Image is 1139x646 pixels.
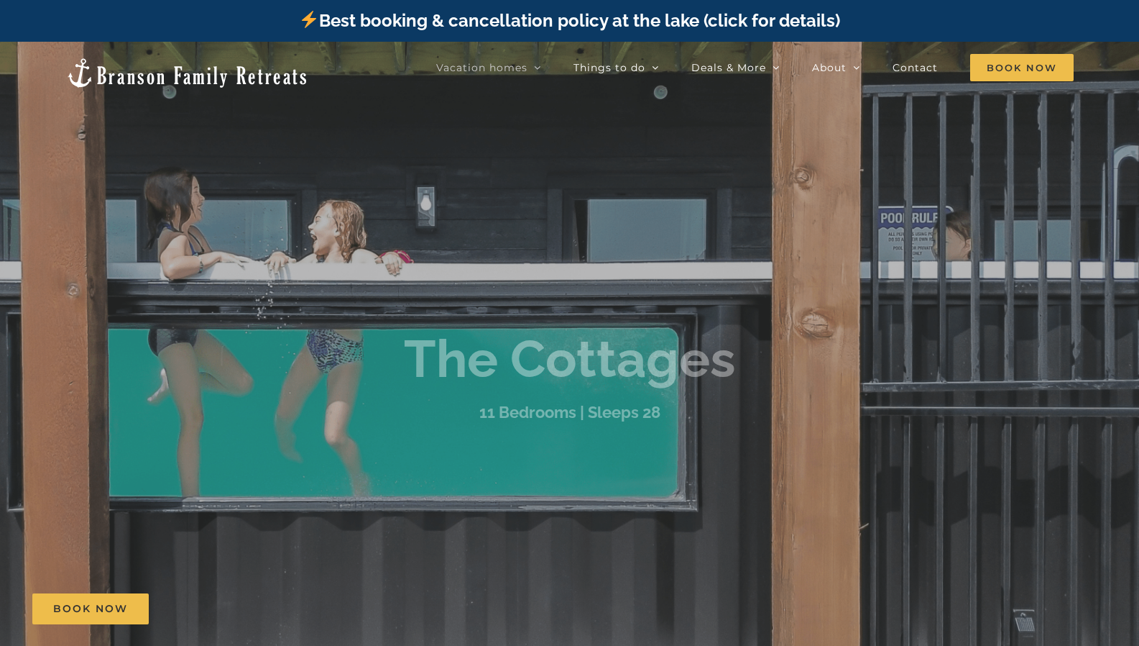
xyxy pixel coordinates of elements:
[32,593,149,624] a: Book Now
[893,53,938,82] a: Contact
[893,63,938,73] span: Contact
[53,603,128,615] span: Book Now
[812,63,847,73] span: About
[970,54,1074,81] span: Book Now
[299,10,839,31] a: Best booking & cancellation policy at the lake (click for details)
[436,53,1074,82] nav: Main Menu
[436,63,527,73] span: Vacation homes
[691,63,766,73] span: Deals & More
[812,53,860,82] a: About
[479,403,660,422] h3: 11 Bedrooms | Sleeps 28
[573,63,645,73] span: Things to do
[573,53,659,82] a: Things to do
[691,53,780,82] a: Deals & More
[300,11,318,28] img: ⚡️
[404,327,736,388] b: The Cottages
[436,53,541,82] a: Vacation homes
[65,57,309,89] img: Branson Family Retreats Logo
